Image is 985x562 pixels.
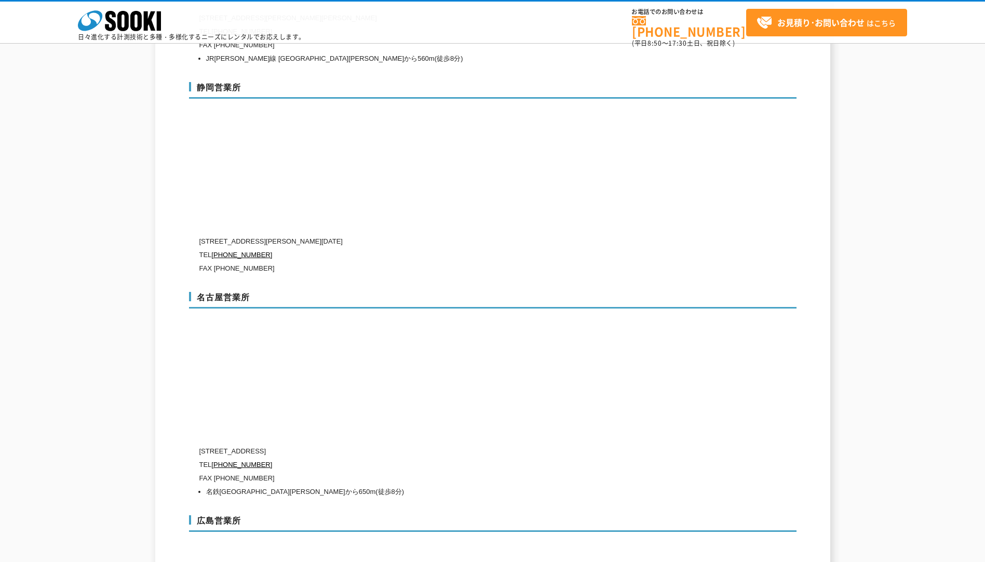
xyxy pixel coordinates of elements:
span: お電話でのお問い合わせは [632,9,746,15]
span: (平日 ～ 土日、祝日除く) [632,38,735,48]
a: [PHONE_NUMBER] [211,461,272,469]
h3: 名古屋営業所 [189,292,797,309]
a: [PHONE_NUMBER] [211,251,272,259]
p: TEL [199,248,698,262]
li: JR[PERSON_NAME]線 [GEOGRAPHIC_DATA][PERSON_NAME]から560m(徒歩8分) [206,52,698,65]
span: 8:50 [647,38,662,48]
p: [STREET_ADDRESS][PERSON_NAME][DATE] [199,235,698,248]
li: 名鉄[GEOGRAPHIC_DATA][PERSON_NAME]から650m(徒歩8分) [206,485,698,499]
a: お見積り･お問い合わせはこちら [746,9,907,36]
p: 日々進化する計測技術と多種・多様化するニーズにレンタルでお応えします。 [78,34,305,40]
span: 17:30 [668,38,687,48]
p: [STREET_ADDRESS] [199,445,698,458]
p: FAX [PHONE_NUMBER] [199,472,698,485]
p: FAX [PHONE_NUMBER] [199,262,698,275]
a: [PHONE_NUMBER] [632,16,746,37]
strong: お見積り･お問い合わせ [777,16,865,29]
p: TEL [199,458,698,472]
h3: 広島営業所 [189,515,797,532]
h3: 静岡営業所 [189,82,797,99]
span: はこちら [757,15,896,31]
